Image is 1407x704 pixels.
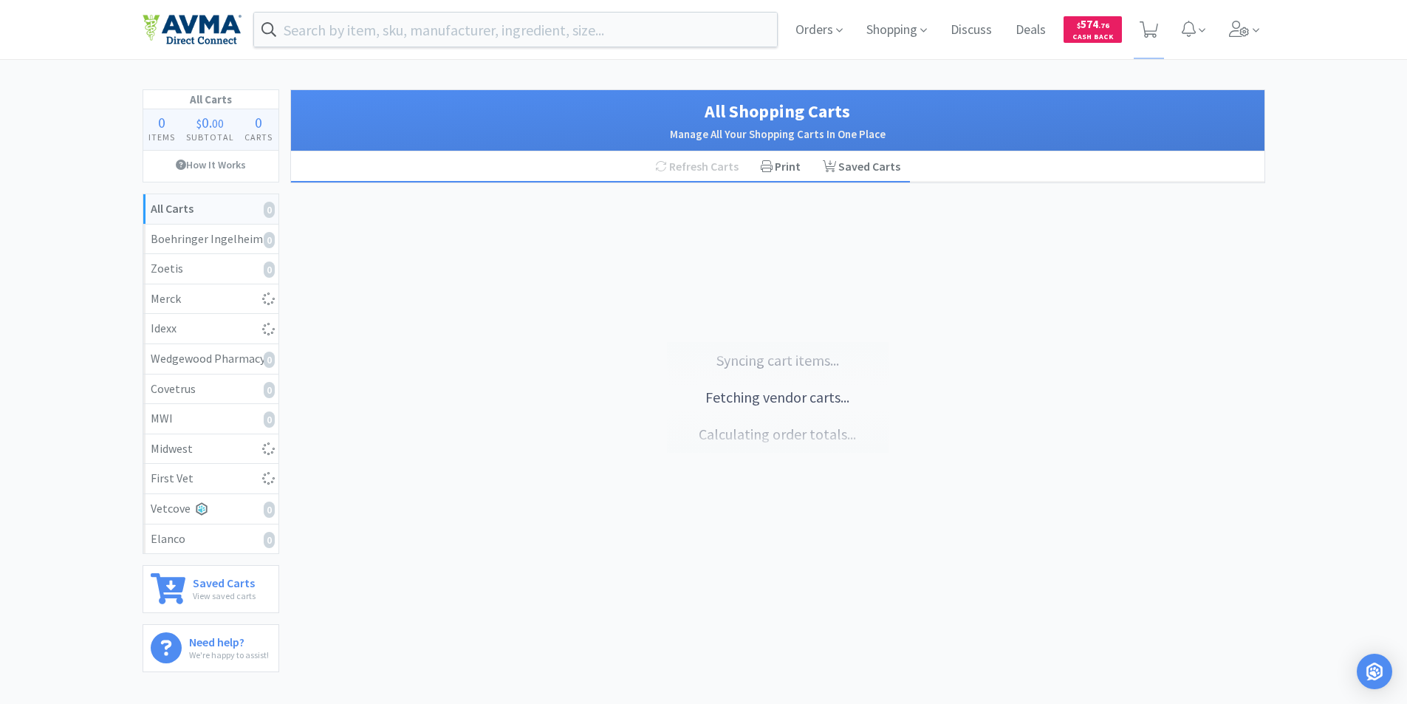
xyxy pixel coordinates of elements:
[143,464,278,494] a: First Vet
[1077,17,1109,31] span: 574
[143,494,278,524] a: Vetcove0
[151,201,194,216] strong: All Carts
[151,259,271,278] div: Zoetis
[151,230,271,249] div: Boehringer Ingelheim
[212,116,224,131] span: 00
[945,24,998,37] a: Discuss
[143,434,278,465] a: Midwest
[264,382,275,398] i: 0
[151,499,271,519] div: Vetcove
[151,530,271,549] div: Elanco
[264,532,275,548] i: 0
[1077,21,1081,30] span: $
[812,151,911,182] a: Saved Carts
[143,314,278,344] a: Idexx
[306,126,1250,143] h2: Manage All Your Shopping Carts In One Place
[1098,21,1109,30] span: . 76
[151,440,271,459] div: Midwest
[143,254,278,284] a: Zoetis0
[143,194,278,225] a: All Carts0
[1357,654,1392,689] div: Open Intercom Messenger
[143,284,278,315] a: Merck
[151,319,271,338] div: Idexx
[180,115,239,130] div: .
[143,225,278,255] a: Boehringer Ingelheim0
[264,262,275,278] i: 0
[151,469,271,488] div: First Vet
[306,98,1250,126] h1: All Shopping Carts
[143,130,181,144] h4: Items
[151,409,271,428] div: MWI
[264,411,275,428] i: 0
[196,116,202,131] span: $
[143,90,278,109] h1: All Carts
[1010,24,1052,37] a: Deals
[143,524,278,554] a: Elanco0
[750,151,812,182] div: Print
[264,232,275,248] i: 0
[143,14,242,45] img: e4e33dab9f054f5782a47901c742baa9_102.png
[143,344,278,375] a: Wedgewood Pharmacy0
[255,113,262,131] span: 0
[264,502,275,518] i: 0
[158,113,165,131] span: 0
[264,202,275,218] i: 0
[644,151,750,182] div: Refresh Carts
[180,130,239,144] h4: Subtotal
[1072,33,1113,43] span: Cash Back
[143,151,278,179] a: How It Works
[193,573,256,589] h6: Saved Carts
[143,404,278,434] a: MWI0
[143,565,279,613] a: Saved CartsView saved carts
[264,352,275,368] i: 0
[143,375,278,405] a: Covetrus0
[239,130,278,144] h4: Carts
[151,349,271,369] div: Wedgewood Pharmacy
[151,380,271,399] div: Covetrus
[1064,10,1122,49] a: $574.76Cash Back
[202,113,209,131] span: 0
[189,648,269,662] p: We're happy to assist!
[193,589,256,603] p: View saved carts
[189,632,269,648] h6: Need help?
[151,290,271,309] div: Merck
[254,13,778,47] input: Search by item, sku, manufacturer, ingredient, size...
